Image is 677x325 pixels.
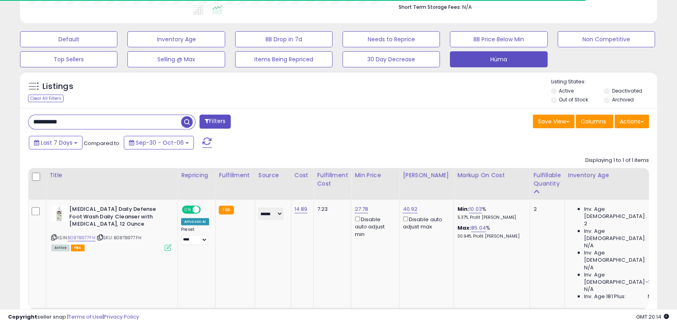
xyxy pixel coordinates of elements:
[585,157,649,164] div: Displaying 1 to 1 of 1 items
[42,81,73,92] h5: Listings
[584,271,657,286] span: Inv. Age [DEMOGRAPHIC_DATA]-180:
[294,205,308,213] a: 14.89
[533,171,561,188] div: Fulfillable Quantity
[399,4,461,10] b: Short Term Storage Fees:
[317,171,348,188] div: Fulfillment Cost
[584,249,657,264] span: Inv. Age [DEMOGRAPHIC_DATA]:
[258,171,288,180] div: Source
[584,286,594,293] span: N/A
[69,206,167,230] b: [MEDICAL_DATA] Daily Defense Foot Wash Daily Cleanser with [MEDICAL_DATA], 12 Ounce
[235,51,332,67] button: Items Being Repriced
[51,206,67,222] img: 41sL9KtPdIL._SL40_.jpg
[457,205,469,213] b: Min:
[8,313,139,321] div: seller snap | |
[615,115,649,128] button: Actions
[181,218,209,225] div: Amazon AI
[69,313,103,321] a: Terms of Use
[29,136,83,149] button: Last 7 Days
[471,224,486,232] a: 85.04
[457,171,526,180] div: Markup on Cost
[51,206,171,250] div: ASIN:
[403,205,417,213] a: 40.92
[127,31,225,47] button: Inventory Age
[454,168,530,200] th: The percentage added to the cost of goods (COGS) that forms the calculator for Min & Max prices.
[181,227,209,245] div: Preset:
[41,139,73,147] span: Last 7 Days
[533,115,574,128] button: Save View
[469,205,482,213] a: 10.03
[199,206,212,213] span: OFF
[450,51,547,67] button: Hüma
[558,31,655,47] button: Non Competitive
[403,215,447,230] div: Disable auto adjust max
[181,171,212,180] div: Repricing
[28,95,64,102] div: Clear All Filters
[576,115,613,128] button: Columns
[8,313,37,321] strong: Copyright
[559,87,574,94] label: Active
[294,171,310,180] div: Cost
[648,293,657,300] span: N/A
[457,224,524,239] div: %
[235,31,332,47] button: BB Drop in 7d
[20,31,117,47] button: Default
[255,168,291,200] th: CSV column name: cust_attr_1_Source
[49,171,174,180] div: Title
[199,115,231,129] button: Filters
[584,206,657,220] span: Inv. Age [DEMOGRAPHIC_DATA]:
[584,264,594,271] span: N/A
[355,171,396,180] div: Min Price
[581,117,606,125] span: Columns
[219,171,251,180] div: Fulfillment
[612,96,634,103] label: Archived
[584,293,626,300] span: Inv. Age 181 Plus:
[457,206,524,220] div: %
[343,51,440,67] button: 30 Day Decrease
[568,171,660,180] div: Inventory Age
[551,78,657,86] p: Listing States:
[104,313,139,321] a: Privacy Policy
[355,215,393,238] div: Disable auto adjust min
[136,139,184,147] span: Sep-30 - Oct-06
[51,244,70,251] span: All listings currently available for purchase on Amazon
[124,136,194,149] button: Sep-30 - Oct-06
[612,87,642,94] label: Deactivated
[584,228,657,242] span: Inv. Age [DEMOGRAPHIC_DATA]:
[355,205,368,213] a: 27.78
[457,215,524,220] p: 5.37% Profit [PERSON_NAME]
[68,234,95,241] a: B08TB977FH
[343,31,440,47] button: Needs to Reprice
[97,234,141,241] span: | SKU: B08TB977FH
[559,96,588,103] label: Out of Stock
[403,171,450,180] div: [PERSON_NAME]
[533,206,558,213] div: 2
[317,206,345,213] div: 7.23
[127,51,225,67] button: Selling @ Max
[584,242,594,249] span: N/A
[457,234,524,239] p: 30.94% Profit [PERSON_NAME]
[457,224,471,232] b: Max:
[183,206,193,213] span: ON
[636,313,669,321] span: 2025-10-14 20:14 GMT
[71,244,85,251] span: FBA
[450,31,547,47] button: BB Price Below Min
[462,3,472,11] span: N/A
[84,139,121,147] span: Compared to:
[584,220,587,227] span: 2
[219,206,234,214] small: FBA
[20,51,117,67] button: Top Sellers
